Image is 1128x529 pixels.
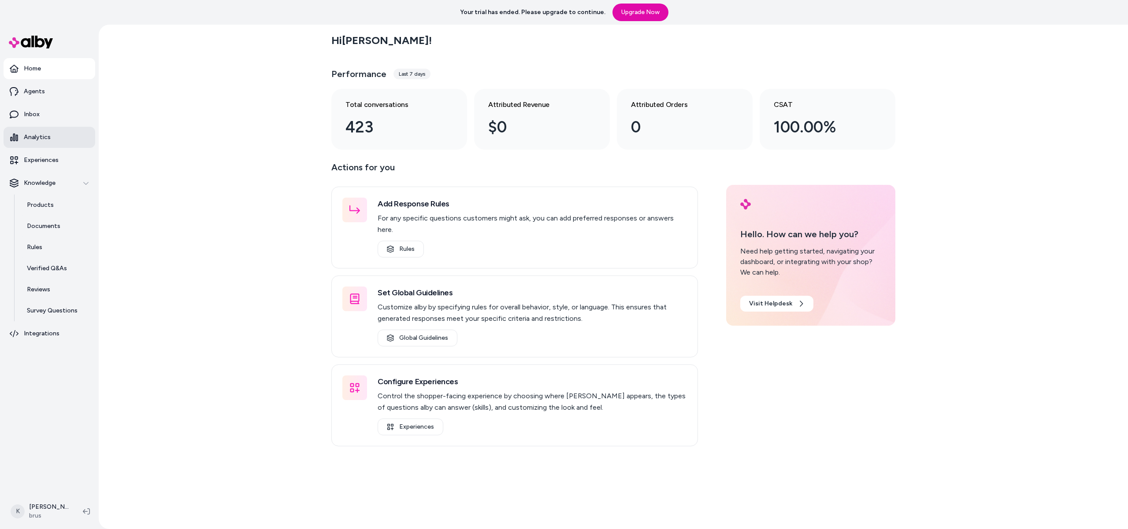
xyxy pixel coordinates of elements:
[27,285,50,294] p: Reviews
[29,511,69,520] span: brus
[4,81,95,102] a: Agents
[24,133,51,142] p: Analytics
[24,64,41,73] p: Home
[24,110,40,119] p: Inbox
[474,89,610,150] a: Attributed Revenue $0
[27,222,60,231] p: Documents
[378,390,687,413] p: Control the shopper-facing experience by choosing where [PERSON_NAME] appears, the types of quest...
[27,201,54,209] p: Products
[331,68,386,80] h3: Performance
[24,329,59,338] p: Integrations
[11,504,25,518] span: K
[27,306,78,315] p: Survey Questions
[774,115,867,139] div: 100.00%
[4,58,95,79] a: Home
[612,4,668,21] a: Upgrade Now
[488,115,582,139] div: $0
[18,216,95,237] a: Documents
[378,301,687,324] p: Customize alby by specifying rules for overall behavior, style, or language. This ensures that ge...
[760,89,895,150] a: CSAT 100.00%
[4,104,95,125] a: Inbox
[774,99,867,110] h3: CSAT
[631,115,724,139] div: 0
[331,34,432,47] h2: Hi [PERSON_NAME] !
[393,69,430,79] div: Last 7 days
[24,87,45,96] p: Agents
[331,89,467,150] a: Total conversations 423
[27,243,42,252] p: Rules
[18,237,95,258] a: Rules
[740,246,881,278] div: Need help getting started, navigating your dashboard, or integrating with your shop? We can help.
[29,503,69,511] p: [PERSON_NAME]
[18,279,95,300] a: Reviews
[24,156,59,165] p: Experiences
[378,287,687,299] h3: Set Global Guidelines
[631,99,724,110] h3: Attributed Orders
[378,419,443,435] a: Experiences
[4,323,95,344] a: Integrations
[378,241,424,257] a: Rules
[9,36,53,48] img: alby Logo
[345,115,439,139] div: 423
[4,150,95,171] a: Experiences
[378,198,687,210] h3: Add Response Rules
[740,296,813,312] a: Visit Helpdesk
[617,89,753,150] a: Attributed Orders 0
[4,173,95,194] button: Knowledge
[331,160,698,181] p: Actions for you
[24,179,56,187] p: Knowledge
[378,330,457,346] a: Global Guidelines
[345,99,439,110] h3: Total conversations
[18,195,95,216] a: Products
[460,8,605,17] p: Your trial has ended. Please upgrade to continue.
[18,258,95,279] a: Verified Q&As
[27,264,67,273] p: Verified Q&As
[5,497,76,525] button: K[PERSON_NAME]brus
[740,199,751,209] img: alby Logo
[740,228,881,241] p: Hello. How can we help you?
[4,127,95,148] a: Analytics
[378,213,687,235] p: For any specific questions customers might ask, you can add preferred responses or answers here.
[18,300,95,321] a: Survey Questions
[488,99,582,110] h3: Attributed Revenue
[378,375,687,388] h3: Configure Experiences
